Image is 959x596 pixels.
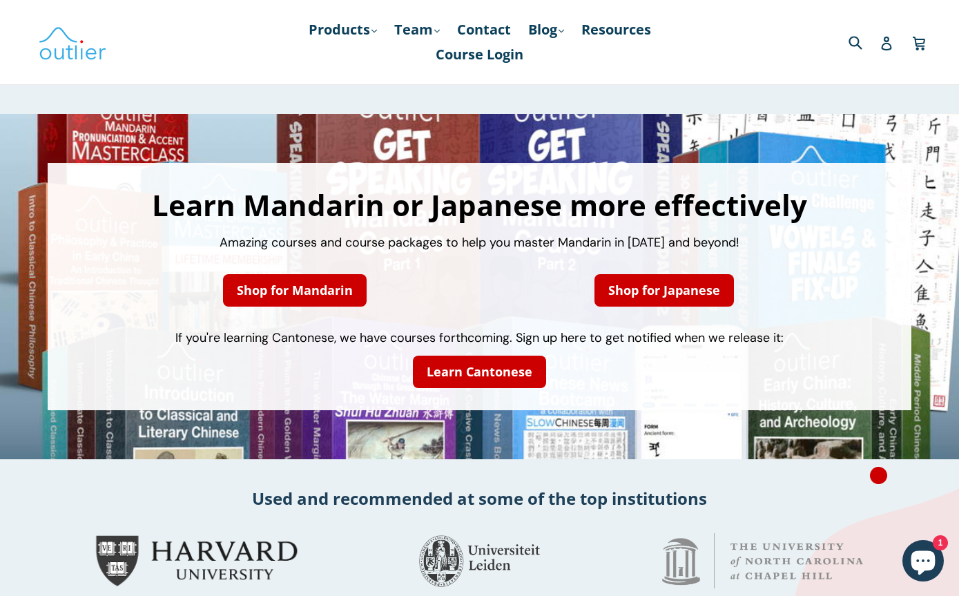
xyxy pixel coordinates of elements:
[61,191,897,220] h1: Learn Mandarin or Japanese more effectively
[175,329,784,346] span: If you're learning Cantonese, we have courses forthcoming. Sign up here to get notified when we r...
[521,17,571,42] a: Blog
[450,17,518,42] a: Contact
[220,234,739,251] span: Amazing courses and course packages to help you master Mandarin in [DATE] and beyond!
[387,17,447,42] a: Team
[594,274,734,307] a: Shop for Japanese
[898,540,948,585] inbox-online-store-chat: Shopify online store chat
[429,42,530,67] a: Course Login
[302,17,384,42] a: Products
[38,22,107,62] img: Outlier Linguistics
[413,356,546,388] a: Learn Cantonese
[845,28,883,56] input: Search
[223,274,367,307] a: Shop for Mandarin
[574,17,658,42] a: Resources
